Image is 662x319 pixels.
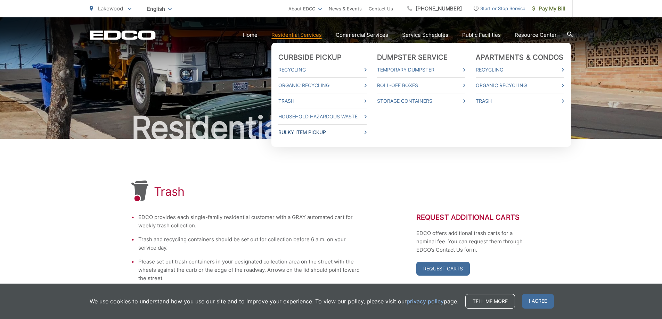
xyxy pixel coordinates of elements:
a: About EDCO [288,5,322,13]
a: Public Facilities [462,31,501,39]
a: EDCD logo. Return to the homepage. [90,30,156,40]
li: Trash and recycling containers should be set out for collection before 6 a.m. on your service day. [138,235,361,252]
a: Organic Recycling [278,81,367,90]
span: I agree [522,294,554,309]
span: Lakewood [98,5,123,12]
a: Bulky Item Pickup [278,128,367,136]
a: Organic Recycling [476,81,564,90]
a: Commercial Services [336,31,388,39]
p: EDCO offers additional trash carts for a nominal fee. You can request them through EDCO’s Contact... [416,229,531,254]
a: Storage Containers [377,97,465,105]
a: Request Carts [416,262,470,276]
span: English [142,3,177,15]
a: Contact Us [369,5,393,13]
span: Pay My Bill [532,5,565,13]
a: Recycling [278,66,367,74]
h2: Request Additional Carts [416,213,531,221]
a: Roll-Off Boxes [377,81,465,90]
li: EDCO provides each single-family residential customer with a GRAY automated cart for weekly trash... [138,213,361,230]
a: Temporary Dumpster [377,66,465,74]
li: Please set out trash containers in your designated collection area on the street with the wheels ... [138,258,361,283]
a: Household Hazardous Waste [278,112,367,121]
a: privacy policy [407,297,444,305]
a: Trash [278,97,367,105]
a: News & Events [329,5,362,13]
a: Apartments & Condos [476,53,564,61]
a: Tell me more [465,294,515,309]
p: We use cookies to understand how you use our site and to improve your experience. To view our pol... [90,297,458,305]
a: Dumpster Service [377,53,448,61]
a: Home [243,31,258,39]
a: Service Schedules [402,31,448,39]
a: Curbside Pickup [278,53,342,61]
a: Trash [476,97,564,105]
h2: Residential Services [90,110,573,145]
h1: Trash [154,185,185,199]
a: Resource Center [515,31,557,39]
a: Residential Services [271,31,322,39]
a: Recycling [476,66,564,74]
